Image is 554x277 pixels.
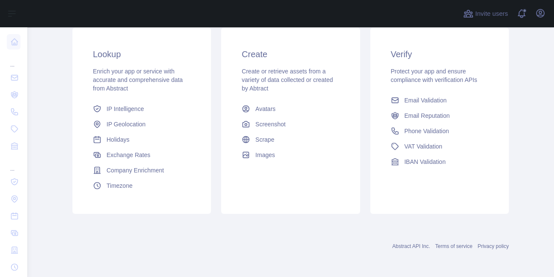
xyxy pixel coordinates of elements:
span: IBAN Validation [404,157,446,166]
h3: Lookup [93,48,190,60]
a: Abstract API Inc. [392,243,430,249]
a: Email Reputation [387,108,492,123]
a: IP Intelligence [89,101,194,117]
span: Protect your app and ensure compliance with verification APIs [391,68,477,83]
span: Avatars [255,105,275,113]
h3: Create [242,48,339,60]
div: ... [7,155,20,172]
a: Holidays [89,132,194,147]
span: Phone Validation [404,127,449,135]
div: ... [7,51,20,68]
h3: Verify [391,48,488,60]
span: VAT Validation [404,142,442,151]
span: Scrape [255,135,274,144]
span: Create or retrieve assets from a variety of data collected or created by Abtract [242,68,333,92]
span: Email Reputation [404,111,450,120]
a: IP Geolocation [89,117,194,132]
span: Company Enrichment [107,166,164,175]
a: Scrape [238,132,343,147]
span: Exchange Rates [107,151,150,159]
span: Images [255,151,275,159]
a: IBAN Validation [387,154,492,169]
button: Invite users [462,7,510,20]
span: Email Validation [404,96,447,105]
span: IP Geolocation [107,120,146,128]
a: Avatars [238,101,343,117]
a: Timezone [89,178,194,193]
a: Terms of service [435,243,472,249]
a: Exchange Rates [89,147,194,163]
a: Images [238,147,343,163]
a: VAT Validation [387,139,492,154]
span: Holidays [107,135,130,144]
a: Privacy policy [478,243,509,249]
a: Screenshot [238,117,343,132]
span: Enrich your app or service with accurate and comprehensive data from Abstract [93,68,183,92]
span: Timezone [107,181,133,190]
a: Company Enrichment [89,163,194,178]
span: Invite users [475,9,508,19]
span: IP Intelligence [107,105,144,113]
a: Email Validation [387,93,492,108]
a: Phone Validation [387,123,492,139]
span: Screenshot [255,120,286,128]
